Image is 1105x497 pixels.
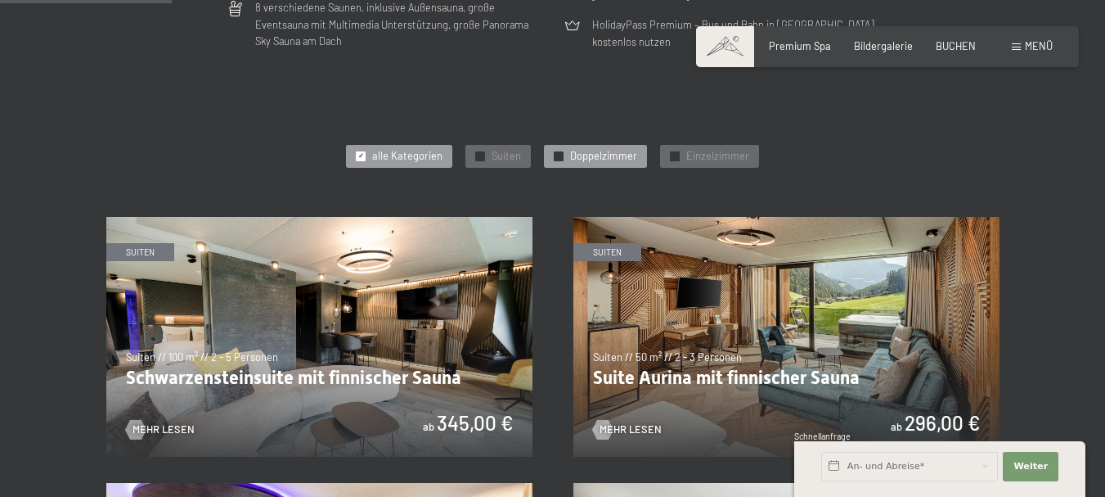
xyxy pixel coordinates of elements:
span: Einzelzimmer [686,149,749,164]
span: ✓ [672,151,678,160]
a: Mehr Lesen [126,422,195,437]
a: Mehr Lesen [593,422,662,437]
span: Schnellanfrage [794,431,851,441]
p: HolidayPass Premium – Bus und Bahn in [GEOGRAPHIC_DATA] kostenlos nutzen [592,16,880,50]
a: Schwarzensteinsuite mit finnischer Sauna [106,217,532,225]
a: Chaletsuite mit Bio-Sauna [573,483,999,491]
span: alle Kategorien [372,149,442,164]
span: ✓ [478,151,483,160]
span: ✓ [358,151,364,160]
span: Menü [1025,39,1053,52]
span: Suiten [492,149,521,164]
img: Suite Aurina mit finnischer Sauna [573,217,999,457]
span: Doppelzimmer [570,149,637,164]
span: Mehr Lesen [600,422,662,437]
a: Bildergalerie [854,39,913,52]
span: ✓ [556,151,562,160]
a: Romantic Suite mit Bio-Sauna [106,483,532,491]
button: Weiter [1003,452,1058,481]
a: Premium Spa [769,39,831,52]
a: Suite Aurina mit finnischer Sauna [573,217,999,225]
a: BUCHEN [936,39,976,52]
span: Weiter [1013,460,1048,473]
img: Schwarzensteinsuite mit finnischer Sauna [106,217,532,457]
span: Mehr Lesen [133,422,195,437]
